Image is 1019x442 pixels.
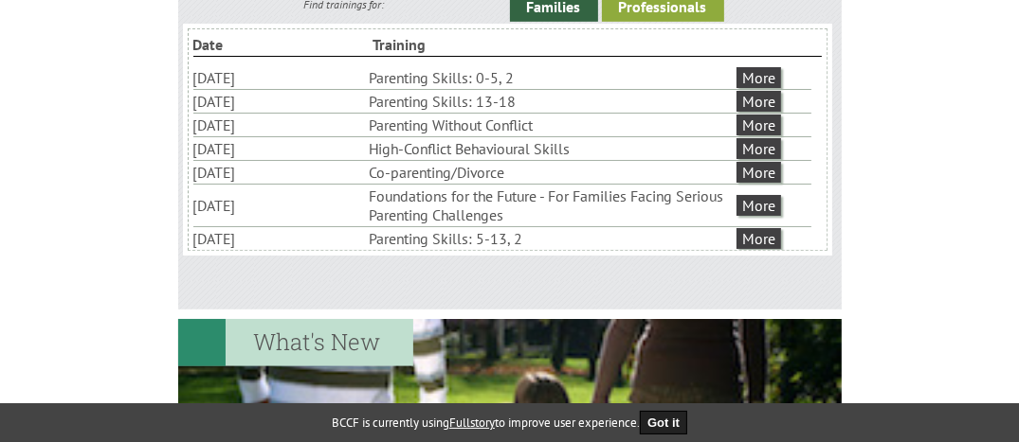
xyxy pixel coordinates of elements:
li: Foundations for the Future - For Families Facing Serious Parenting Challenges [369,185,734,226]
a: More [737,228,781,249]
li: [DATE] [193,161,365,184]
li: [DATE] [193,90,365,113]
a: More [737,91,781,112]
li: [DATE] [193,194,365,217]
button: Got it [640,411,687,434]
li: [DATE] [193,66,365,89]
li: [DATE] [193,137,365,160]
li: Training [373,33,549,56]
li: Co-parenting/Divorce [369,161,734,184]
a: More [737,195,781,216]
li: Parenting Skills: 13-18 [369,90,734,113]
li: [DATE] [193,114,365,136]
li: Parenting Skills: 5-13, 2 [369,227,734,250]
li: Date [193,33,370,56]
a: More [737,67,781,88]
h2: What's New [178,319,413,366]
li: Parenting Without Conflict [369,114,734,136]
a: More [737,162,781,183]
li: High-Conflict Behavioural Skills [369,137,734,160]
li: [DATE] [193,227,365,250]
a: More [737,115,781,135]
a: Fullstory [449,415,495,431]
li: Parenting Skills: 0-5, 2 [369,66,734,89]
a: More [737,138,781,159]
